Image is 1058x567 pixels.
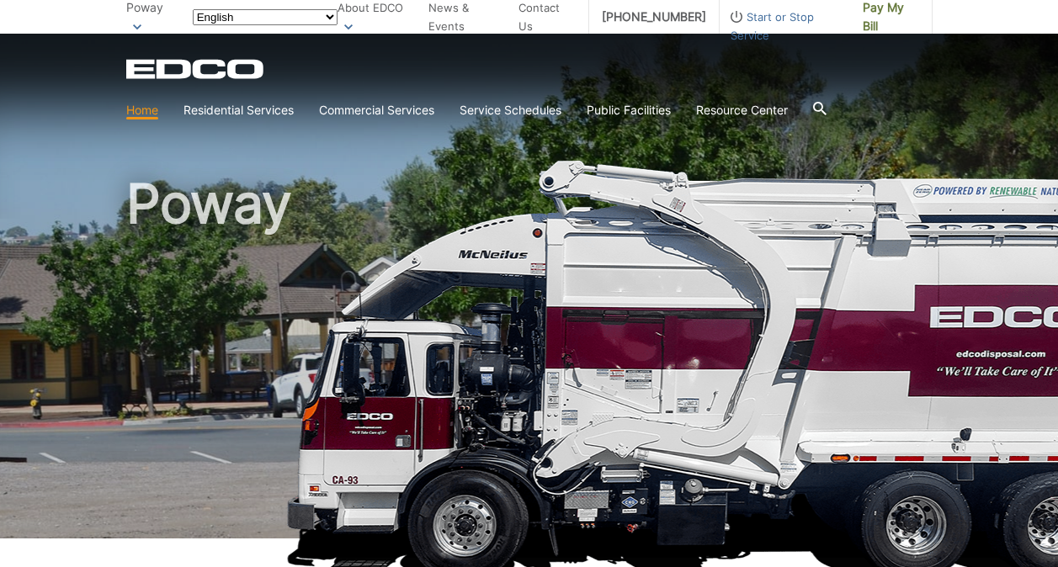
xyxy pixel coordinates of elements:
a: Home [126,101,158,119]
a: EDCD logo. Return to the homepage. [126,59,266,79]
a: Resource Center [696,101,788,119]
a: Service Schedules [460,101,561,119]
a: Residential Services [183,101,294,119]
a: Public Facilities [587,101,671,119]
h1: Poway [126,177,933,546]
a: Commercial Services [319,101,434,119]
select: Select a language [193,9,338,25]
